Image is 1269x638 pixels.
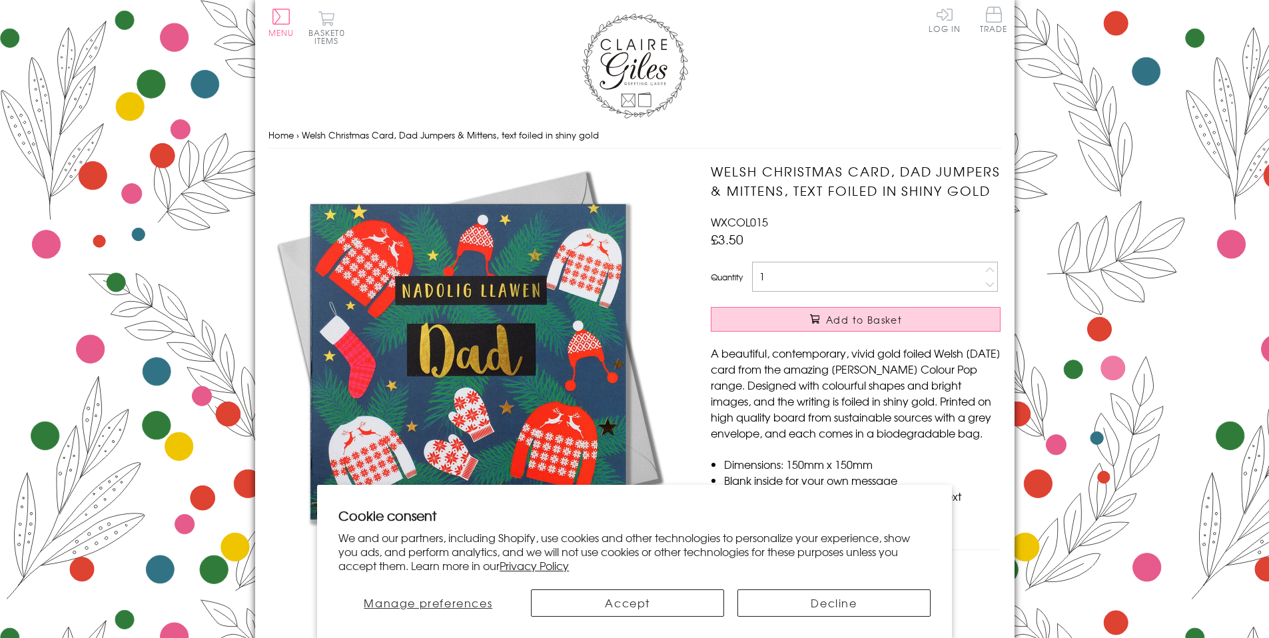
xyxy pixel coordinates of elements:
[268,162,668,561] img: Welsh Christmas Card, Dad Jumpers & Mittens, text foiled in shiny gold
[711,271,743,283] label: Quantity
[737,589,931,617] button: Decline
[338,531,931,572] p: We and our partners, including Shopify, use cookies and other technologies to personalize your ex...
[929,7,961,33] a: Log In
[980,7,1008,33] span: Trade
[338,506,931,525] h2: Cookie consent
[711,307,1001,332] button: Add to Basket
[338,589,518,617] button: Manage preferences
[826,313,902,326] span: Add to Basket
[268,9,294,37] button: Menu
[711,345,1001,441] p: A beautiful, contemporary, vivid gold foiled Welsh [DATE] card from the amazing [PERSON_NAME] Col...
[302,129,599,141] span: Welsh Christmas Card, Dad Jumpers & Mittens, text foiled in shiny gold
[296,129,299,141] span: ›
[268,122,1001,149] nav: breadcrumbs
[711,162,1001,200] h1: Welsh Christmas Card, Dad Jumpers & Mittens, text foiled in shiny gold
[711,230,743,248] span: £3.50
[711,214,768,230] span: WXCOL015
[500,557,569,573] a: Privacy Policy
[268,129,294,141] a: Home
[980,7,1008,35] a: Trade
[308,11,345,45] button: Basket0 items
[364,595,492,611] span: Manage preferences
[724,472,1001,488] li: Blank inside for your own message
[268,27,294,39] span: Menu
[314,27,345,47] span: 0 items
[582,13,688,119] img: Claire Giles Greetings Cards
[724,456,1001,472] li: Dimensions: 150mm x 150mm
[531,589,724,617] button: Accept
